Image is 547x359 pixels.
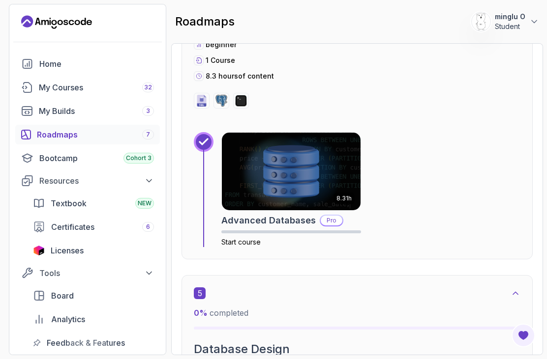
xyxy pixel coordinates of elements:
[472,12,490,31] img: user profile image
[194,341,520,357] h2: Database Design
[27,241,160,260] a: licenses
[47,337,125,349] span: Feedback & Features
[221,238,261,246] span: Start course
[495,22,525,31] p: Student
[146,223,150,231] span: 6
[194,308,248,318] span: completed
[51,221,94,233] span: Certificates
[15,125,160,144] a: roadmaps
[336,194,352,202] p: 8.31h
[196,95,208,107] img: sql logo
[27,217,160,237] a: certificates
[39,152,154,164] div: Bootcamp
[39,267,154,279] div: Tools
[222,133,361,210] img: Advanced Databases card
[138,199,152,207] span: NEW
[39,175,154,187] div: Resources
[235,95,247,107] img: terminal logo
[321,216,342,225] p: Pro
[51,197,87,209] span: Textbook
[15,78,160,97] a: courses
[221,132,361,247] a: Advanced Databases card8.31hAdvanced DatabasesProStart course
[146,131,150,138] span: 7
[495,12,525,22] p: minglu O
[27,193,160,213] a: textbook
[194,308,208,318] span: 0 %
[51,290,74,302] span: Board
[39,82,154,93] div: My Courses
[15,172,160,190] button: Resources
[15,148,160,168] a: bootcamp
[37,129,154,140] div: Roadmaps
[126,154,152,162] span: Cohort 3
[206,40,237,50] p: beginner
[194,287,206,299] span: 5
[15,101,160,121] a: builds
[206,56,235,64] span: 1 Course
[27,309,160,329] a: analytics
[27,333,160,353] a: feedback
[33,246,45,255] img: jetbrains icon
[15,264,160,282] button: Tools
[27,286,160,305] a: board
[146,107,150,115] span: 3
[215,95,227,107] img: postgres logo
[21,14,92,30] a: Landing page
[51,313,85,325] span: Analytics
[175,14,235,29] h2: roadmaps
[144,83,152,91] span: 32
[15,54,160,74] a: home
[471,12,539,31] button: user profile imageminglu OStudent
[39,58,154,70] div: Home
[221,214,316,227] h2: Advanced Databases
[51,245,84,256] span: Licenses
[206,71,274,81] p: 8.3 hours of content
[512,324,535,347] button: Open Feedback Button
[39,105,154,117] div: My Builds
